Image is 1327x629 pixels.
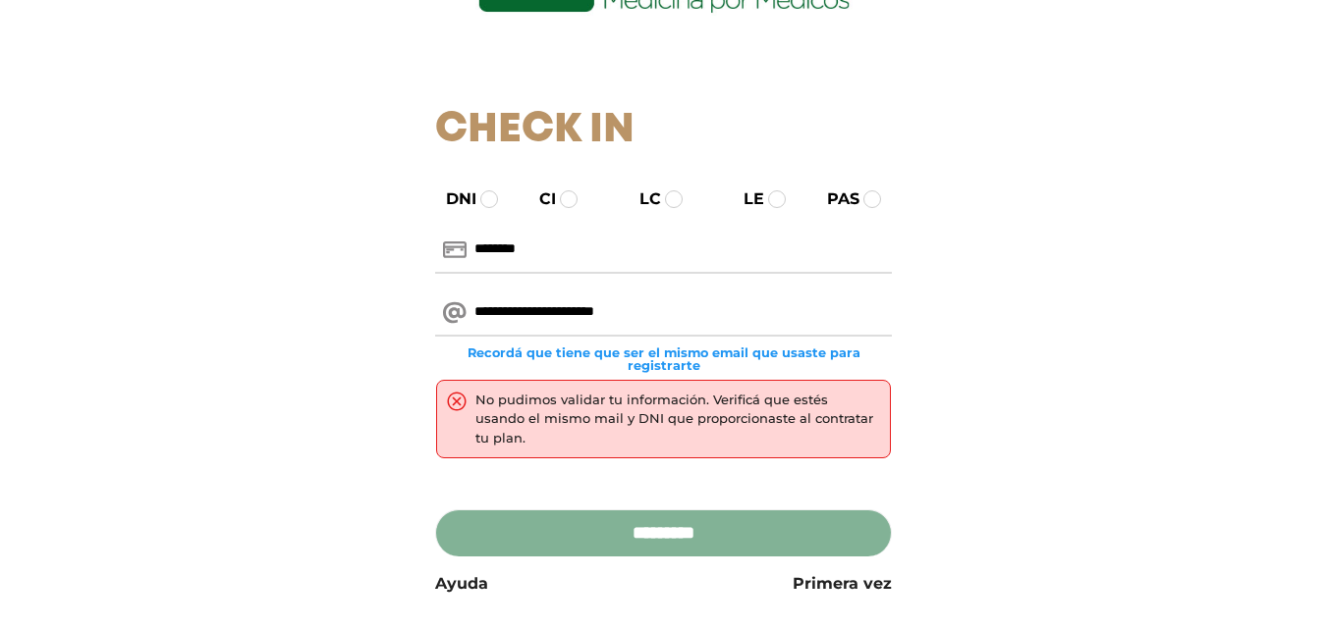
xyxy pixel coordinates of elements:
label: PAS [809,187,859,211]
label: CI [522,187,556,211]
label: LE [726,187,764,211]
label: LC [622,187,661,211]
div: No pudimos validar tu información. Verificá que estés usando el mismo mail y DNI que proporcionas... [475,391,880,448]
h1: Check In [435,106,892,155]
a: Ayuda [435,572,488,596]
small: Recordá que tiene que ser el mismo email que usaste para registrarte [435,346,892,372]
a: Primera vez [793,572,892,596]
label: DNI [428,187,476,211]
